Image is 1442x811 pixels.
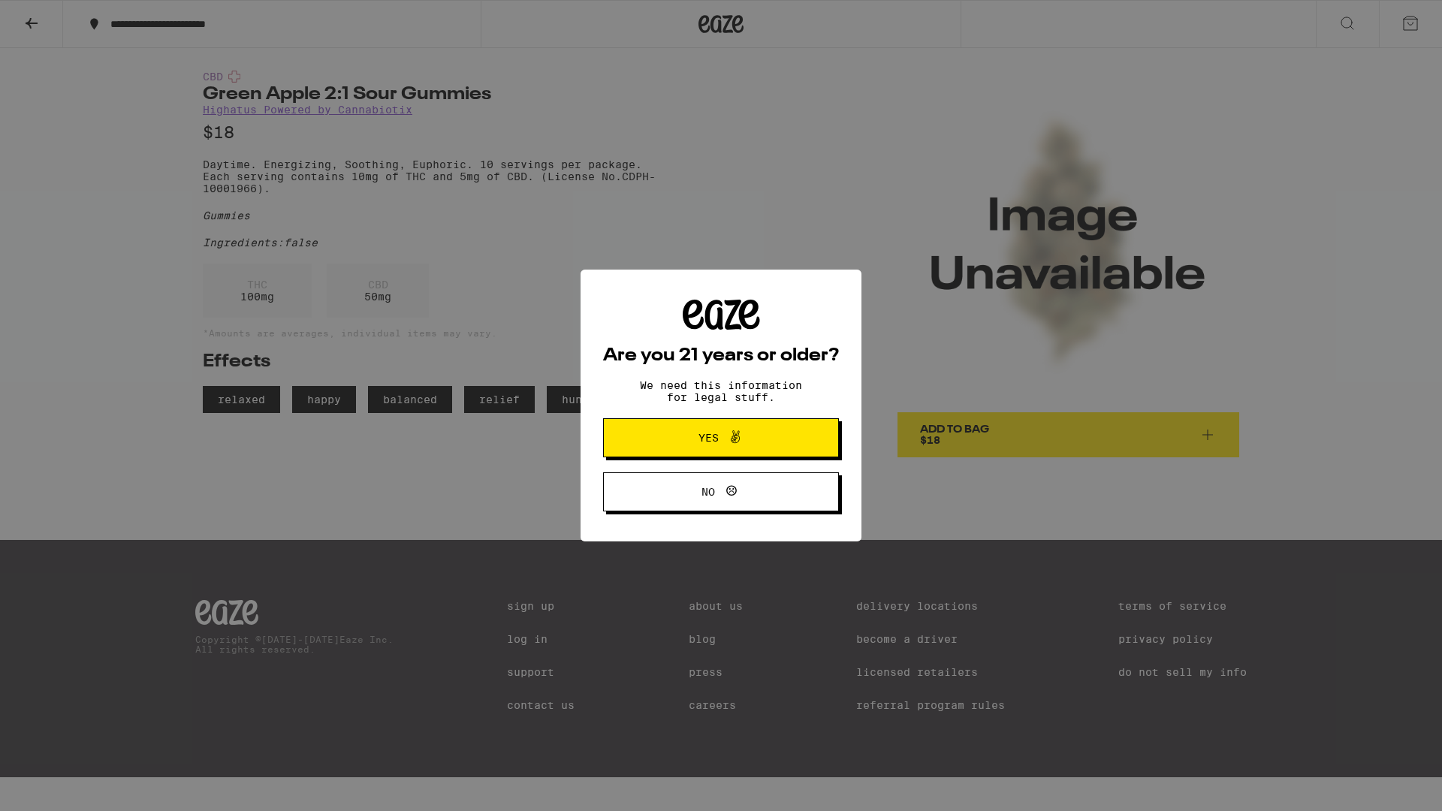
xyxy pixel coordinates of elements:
button: No [603,472,839,511]
p: We need this information for legal stuff. [627,379,815,403]
span: Yes [698,433,719,443]
button: Yes [603,418,839,457]
h2: Are you 21 years or older? [603,347,839,365]
span: No [701,487,715,497]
